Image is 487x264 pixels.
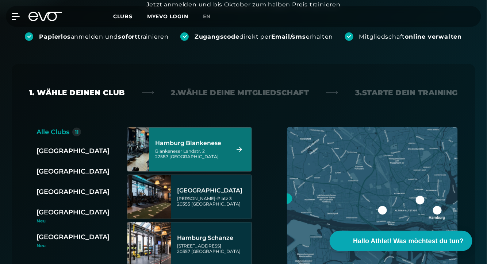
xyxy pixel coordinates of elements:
[155,148,228,159] div: Blankeneser Landstr. 2 22587 [GEOGRAPHIC_DATA]
[75,129,78,135] div: 11
[177,196,250,207] div: [PERSON_NAME]-Platz 3 20355 [GEOGRAPHIC_DATA]
[271,33,306,40] strong: Email/sms
[113,13,133,20] span: Clubs
[39,33,70,40] strong: Papierlos
[177,243,250,254] div: [STREET_ADDRESS] 20357 [GEOGRAPHIC_DATA]
[29,88,125,98] div: 1. Wähle deinen Club
[39,33,169,41] div: anmelden und trainieren
[116,128,160,171] img: Hamburg Blankenese
[330,231,472,251] button: Hallo Athlet! Was möchtest du tun?
[171,88,309,98] div: 2. Wähle deine Mitgliedschaft
[127,175,171,219] img: Hamburg Stadthausbrücke
[195,33,239,40] strong: Zugangscode
[147,13,188,20] a: MYEVO LOGIN
[37,187,110,197] div: [GEOGRAPHIC_DATA]
[155,140,228,147] div: Hamburg Blankenese
[37,166,110,176] div: [GEOGRAPHIC_DATA]
[405,33,462,40] strong: online verwalten
[177,234,250,242] div: Hamburg Schanze
[37,207,110,217] div: [GEOGRAPHIC_DATA]
[359,33,462,41] div: Mitgliedschaft
[353,236,464,246] span: Hallo Athlet! Was möchtest du tun?
[113,13,147,20] a: Clubs
[195,33,333,41] div: direkt per erhalten
[177,187,250,194] div: [GEOGRAPHIC_DATA]
[37,146,110,156] div: [GEOGRAPHIC_DATA]
[203,13,211,20] span: en
[37,232,110,242] div: [GEOGRAPHIC_DATA]
[203,12,220,21] a: en
[37,127,69,137] div: Alle Clubs
[37,219,127,223] div: Neu
[355,88,458,98] div: 3. Starte dein Training
[118,33,138,40] strong: sofort
[37,244,121,248] div: Neu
